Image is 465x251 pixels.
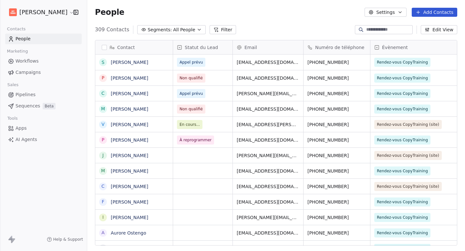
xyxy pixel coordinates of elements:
[5,67,82,78] a: Campaigns
[5,89,82,100] a: Pipelines
[111,106,148,112] a: [PERSON_NAME]
[307,183,366,190] span: [PHONE_NUMBER]
[111,137,148,143] a: [PERSON_NAME]
[370,40,465,54] div: Évènement
[101,90,105,97] div: C
[307,121,366,128] span: [PHONE_NUMBER]
[237,106,299,112] span: [EMAIL_ADDRESS][DOMAIN_NAME]
[307,75,366,81] span: [PHONE_NUMBER]
[101,167,105,174] div: M
[5,56,82,66] a: Workflows
[307,230,366,236] span: [PHONE_NUMBER]
[15,103,40,109] span: Sequences
[117,44,135,51] span: Contact
[237,230,299,236] span: [EMAIL_ADDRESS][DOMAIN_NAME]
[15,35,31,42] span: People
[15,136,37,143] span: AI Agents
[180,137,212,143] span: À reprogrammer
[237,214,299,221] span: [PERSON_NAME][EMAIL_ADDRESS][DOMAIN_NAME]
[101,121,105,128] div: V
[101,105,105,112] div: M
[15,58,39,65] span: Workflows
[377,59,428,65] span: Rendez-vous CopyTraining
[185,44,218,51] span: Statut du Lead
[377,199,428,205] span: Rendez-vous CopyTraining
[148,26,172,33] span: Segments:
[377,106,428,112] span: Rendez-vous CopyTraining
[315,44,364,51] span: Numéro de téléphone
[4,46,31,56] span: Marketing
[377,214,428,221] span: Rendez-vous CopyTraining
[377,137,428,143] span: Rendez-vous CopyTraining
[102,75,104,81] div: P
[412,8,457,17] button: Add Contacts
[237,183,299,190] span: [EMAIL_ADDRESS][DOMAIN_NAME]
[237,75,299,81] span: [EMAIL_ADDRESS][DOMAIN_NAME]
[307,152,366,159] span: [PHONE_NUMBER]
[95,55,173,246] div: grid
[95,40,173,54] div: Contact
[9,8,17,16] img: Logo-Copy-Training.jpeg
[307,214,366,221] span: [PHONE_NUMBER]
[95,7,124,17] span: People
[102,136,104,143] div: P
[237,199,299,205] span: [EMAIL_ADDRESS][DOMAIN_NAME]
[210,25,236,34] button: Filter
[180,59,203,65] span: Appel prévu
[102,152,104,159] div: J
[19,8,67,16] span: [PERSON_NAME]
[111,184,148,189] a: [PERSON_NAME]
[237,90,299,97] span: [PERSON_NAME][EMAIL_ADDRESS][DOMAIN_NAME]
[101,229,105,236] div: A
[180,106,203,112] span: Non qualifié
[377,121,439,128] span: Rendez-vous CopyTraining (site)
[111,60,148,65] a: [PERSON_NAME]
[180,121,200,128] span: En cours...
[15,91,36,98] span: Pipelines
[53,237,83,242] span: Help & Support
[377,183,439,190] span: Rendez-vous CopyTraining (site)
[111,215,148,220] a: [PERSON_NAME]
[307,106,366,112] span: [PHONE_NUMBER]
[307,59,366,65] span: [PHONE_NUMBER]
[377,152,439,159] span: Rendez-vous CopyTraining (site)
[233,40,303,54] div: Email
[180,75,203,81] span: Non qualifié
[377,230,428,236] span: Rendez-vous CopyTraining
[102,59,105,66] div: S
[111,122,148,127] a: [PERSON_NAME]
[377,90,428,97] span: Rendez-vous CopyTraining
[111,230,146,236] a: Aurore Ostengo
[111,91,148,96] a: [PERSON_NAME]
[173,40,232,54] div: Statut du Lead
[8,7,69,18] button: [PERSON_NAME]
[111,199,148,205] a: [PERSON_NAME]
[111,168,148,174] a: [PERSON_NAME]
[377,75,428,81] span: Rendez-vous CopyTraining
[43,103,56,109] span: Beta
[237,121,299,128] span: [EMAIL_ADDRESS][PERSON_NAME][DOMAIN_NAME]
[5,114,20,123] span: Tools
[101,183,105,190] div: C
[102,214,104,221] div: I
[237,59,299,65] span: [EMAIL_ADDRESS][DOMAIN_NAME]
[304,40,370,54] div: Numéro de téléphone
[237,168,299,174] span: [EMAIL_ADDRESS][DOMAIN_NAME]
[5,134,82,145] a: AI Agents
[307,168,366,174] span: [PHONE_NUMBER]
[15,69,41,76] span: Campaigns
[307,137,366,143] span: [PHONE_NUMBER]
[5,34,82,44] a: People
[382,44,408,51] span: Évènement
[95,26,129,34] span: 309 Contacts
[5,101,82,111] a: SequencesBeta
[377,168,428,174] span: Rendez-vous CopyTraining
[4,24,28,34] span: Contacts
[15,125,27,132] span: Apps
[180,90,203,97] span: Appel prévu
[102,198,104,205] div: F
[237,152,299,159] span: [PERSON_NAME][EMAIL_ADDRESS][DOMAIN_NAME]
[421,25,457,34] button: Edit View
[47,237,83,242] a: Help & Support
[5,123,82,134] a: Apps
